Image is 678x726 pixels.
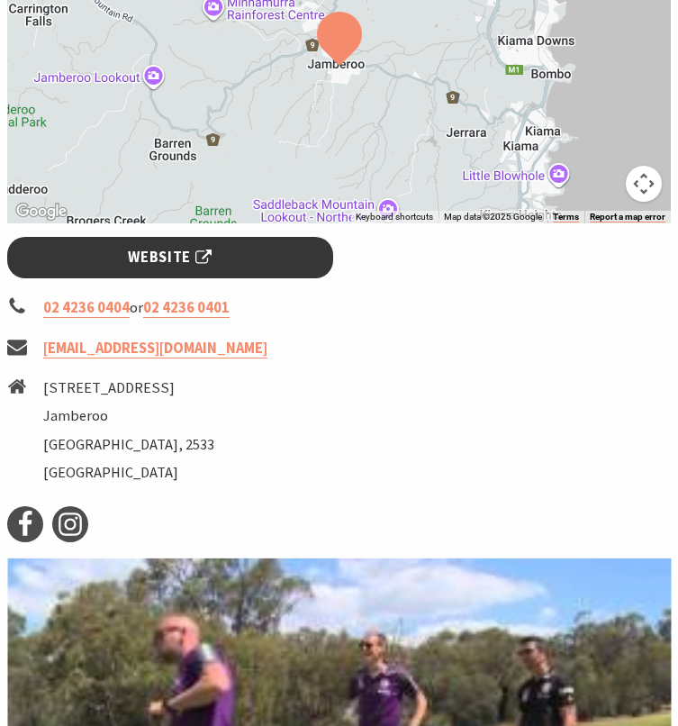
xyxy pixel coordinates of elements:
img: Google [12,200,71,223]
a: 02 4236 0401 [143,298,230,318]
a: Click to see this area on Google Maps [12,200,71,223]
span: Map data ©2025 Google [444,212,542,222]
a: [EMAIL_ADDRESS][DOMAIN_NAME] [43,339,267,358]
li: or [7,296,671,320]
a: Website [7,237,333,278]
li: [GEOGRAPHIC_DATA], 2533 [43,433,214,457]
li: [STREET_ADDRESS] [43,377,214,400]
li: Jamberoo [43,404,214,428]
span: Website [128,246,212,269]
a: Report a map error [590,212,665,222]
a: Terms (opens in new tab) [553,212,579,222]
li: [GEOGRAPHIC_DATA] [43,461,214,485]
button: Keyboard shortcuts [356,211,433,223]
button: Map camera controls [626,166,662,202]
a: 02 4236 0404 [43,298,130,318]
